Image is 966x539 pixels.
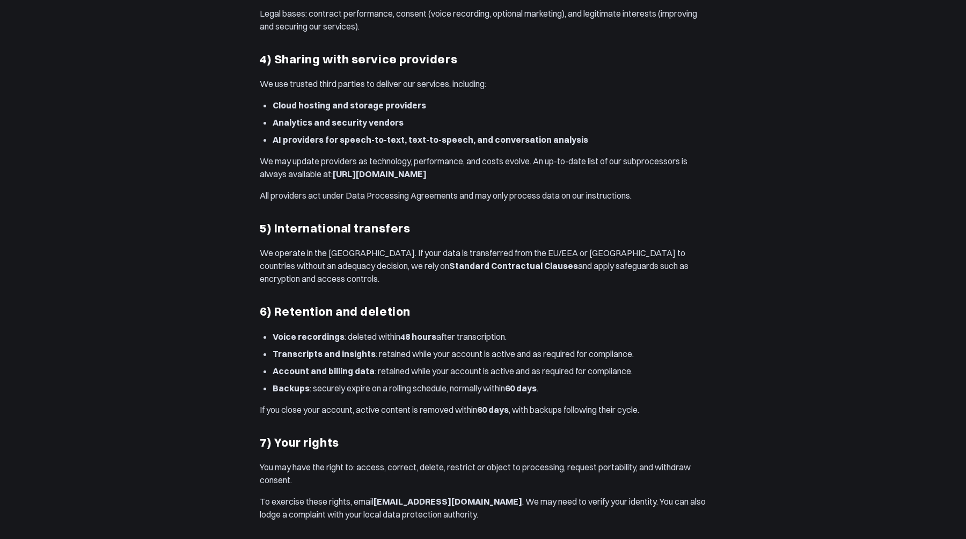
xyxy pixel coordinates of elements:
p: : retained while your account is active and as required for compliance. [273,365,706,377]
strong: 60 days [477,404,509,415]
h2: 6) Retention and deletion [260,302,706,321]
p: Legal bases: contract performance, consent (voice recording, optional marketing), and legitimate ... [260,7,706,33]
a: [URL][DOMAIN_NAME] [333,169,427,179]
p: We may update providers as technology, performance, and costs evolve. An up-to-date list of our s... [260,155,706,180]
strong: 60 days [505,383,537,394]
strong: Standard Contractual Clauses [449,260,578,271]
strong: AI providers for speech-to-text, text-to-speech, and conversation analysis [273,134,588,145]
p: : deleted within after transcription. [273,330,706,343]
strong: 48 hours [400,331,436,342]
h2: 5) International transfers [260,219,706,238]
p: : securely expire on a rolling schedule, normally within . [273,382,706,395]
p: If you close your account, active content is removed within , with backups following their cycle. [260,403,706,416]
p: We operate in the [GEOGRAPHIC_DATA]. If your data is transferred from the EU/EEA or [GEOGRAPHIC_D... [260,246,706,285]
strong: Transcripts and insights [273,348,376,359]
strong: Account and billing data [273,366,375,376]
h2: 7) Your rights [260,433,706,452]
p: You may have the right to: access, correct, delete, restrict or object to processing, request por... [260,461,706,486]
strong: Voice recordings [273,331,345,342]
p: : retained while your account is active and as required for compliance. [273,347,706,360]
h2: 4) Sharing with service providers [260,50,706,69]
strong: Backups [273,383,310,394]
strong: Analytics and security vendors [273,117,404,128]
a: [EMAIL_ADDRESS][DOMAIN_NAME] [374,496,522,507]
p: We use trusted third parties to deliver our services, including: [260,77,706,90]
strong: Cloud hosting and storage providers [273,100,426,111]
p: To exercise these rights, email . We may need to verify your identity. You can also lodge a compl... [260,495,706,521]
p: All providers act under Data Processing Agreements and may only process data on our instructions. [260,189,706,202]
